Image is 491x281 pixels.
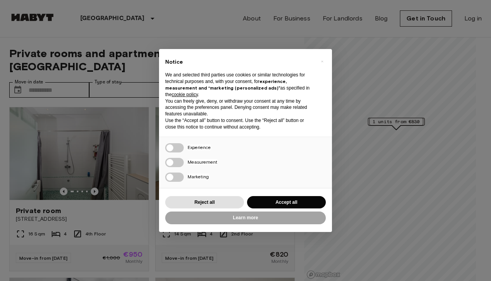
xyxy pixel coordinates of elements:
[172,92,198,97] a: cookie policy
[188,174,209,179] span: Marketing
[165,78,287,91] strong: experience, measurement and “marketing (personalized ads)”
[321,57,323,66] span: ×
[316,55,328,68] button: Close this notice
[165,72,313,98] p: We and selected third parties use cookies or similar technologies for technical purposes and, wit...
[188,159,217,165] span: Measurement
[188,144,211,150] span: Experience
[165,212,326,224] button: Learn more
[165,98,313,117] p: You can freely give, deny, or withdraw your consent at any time by accessing the preferences pane...
[165,196,244,209] button: Reject all
[165,58,313,66] h2: Notice
[247,196,326,209] button: Accept all
[165,117,313,130] p: Use the “Accept all” button to consent. Use the “Reject all” button or close this notice to conti...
